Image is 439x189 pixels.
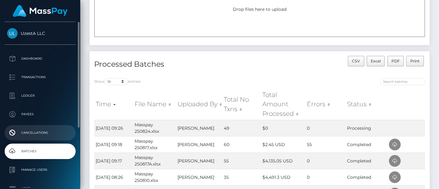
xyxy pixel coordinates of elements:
img: UzestA LLC [7,28,18,39]
span: Excel [371,59,381,63]
a: Batches [5,144,76,159]
td: 60 [222,136,261,153]
td: Completed [345,169,387,185]
input: Search batches [380,78,425,85]
th: Errors: activate to sort column ascending [305,89,345,120]
td: Masspay 250824.xlsx [133,120,176,136]
p: Transactions [7,73,73,82]
a: Manage Users [5,162,76,178]
a: Dashboard [5,51,76,66]
span: CSV [352,59,360,63]
td: $0 [261,120,305,136]
td: 0 [305,153,345,169]
span: PDF [391,59,400,63]
p: Dashboard [7,54,73,63]
th: Total No. Txns: activate to sort column ascending [222,89,261,120]
th: File Name: activate to sort column ascending [133,89,176,120]
td: [PERSON_NAME] [176,136,222,153]
td: 49 [222,120,261,136]
td: Masspay 250817A.xlsx [133,153,176,169]
td: [DATE] 09:17 [94,153,133,169]
td: [PERSON_NAME] [176,153,222,169]
span: Drop files here to upload [233,6,286,12]
th: Total Amount Processed: activate to sort column ascending [261,89,305,120]
span: UzestA LLC [5,31,76,36]
th: Time: activate to sort column ascending [94,89,133,120]
td: 55 [222,153,261,169]
img: MassPay Logo [13,5,68,17]
select: Showentries [105,78,128,85]
button: Excel [367,56,385,66]
td: 55 [305,136,345,153]
td: 0 [305,120,345,136]
a: Cancellations [5,125,76,141]
span: Print [411,59,420,63]
td: $2.45 USD [261,136,305,153]
th: Uploaded By: activate to sort column ascending [176,89,222,120]
td: $4,135.05 USD [261,153,305,169]
td: [DATE] 08:26 [94,169,133,185]
td: [DATE] 09:18 [94,136,133,153]
button: PDF [387,56,404,66]
td: $4,491.3 USD [261,169,305,185]
td: Masspay 250817.xlsx [133,136,176,153]
p: Batches [7,147,73,156]
td: [PERSON_NAME] [176,169,222,185]
td: Completed [345,153,387,169]
a: Transactions [5,69,76,85]
label: Show entries [94,78,140,85]
p: Payees [7,110,73,119]
td: [PERSON_NAME] [176,120,222,136]
td: 35 [222,169,261,185]
p: Manage Users [7,165,73,174]
p: Ledger [7,91,73,100]
th: Status: activate to sort column ascending [345,89,387,120]
td: Processing [345,120,387,136]
td: Masspay 250810.xlsx [133,169,176,185]
button: Print [406,56,424,66]
h4: Processed Batches [94,59,255,70]
td: 0 [305,169,345,185]
a: Ledger [5,88,76,103]
button: CSV [348,56,364,66]
a: Payees [5,107,76,122]
p: Cancellations [7,128,73,137]
td: [DATE] 09:26 [94,120,133,136]
td: Completed [345,136,387,153]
